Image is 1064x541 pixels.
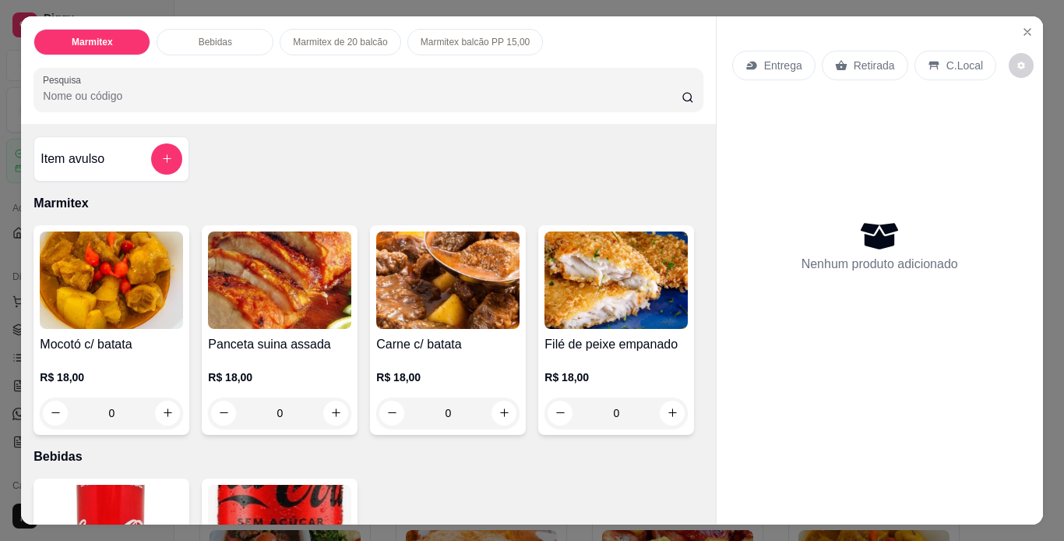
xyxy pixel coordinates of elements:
[40,335,183,354] h4: Mocotó c/ batata
[151,143,182,175] button: add-separate-item
[764,58,802,73] p: Entrega
[208,335,351,354] h4: Panceta suina assada
[293,36,387,48] p: Marmitex de 20 balcão
[544,335,688,354] h4: Filé de peixe empanado
[40,370,183,385] p: R$ 18,00
[43,73,86,87] label: Pesquisa
[544,232,688,329] img: product-image
[376,335,520,354] h4: Carne c/ batata
[544,370,688,385] p: R$ 18,00
[1015,19,1040,44] button: Close
[208,232,351,329] img: product-image
[43,88,682,104] input: Pesquisa
[854,58,895,73] p: Retirada
[41,150,104,168] h4: Item avulso
[1009,53,1034,78] button: decrease-product-quantity
[946,58,983,73] p: C.Local
[33,447,703,466] p: Bebidas
[199,36,232,48] p: Bebidas
[802,255,958,274] p: Nenhum produto adicionado
[33,194,703,213] p: Marmitex
[40,232,183,329] img: product-image
[208,370,351,385] p: R$ 18,00
[421,36,530,48] p: Marmitex balcão PP 15,00
[376,232,520,329] img: product-image
[72,36,113,48] p: Marmitex
[376,370,520,385] p: R$ 18,00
